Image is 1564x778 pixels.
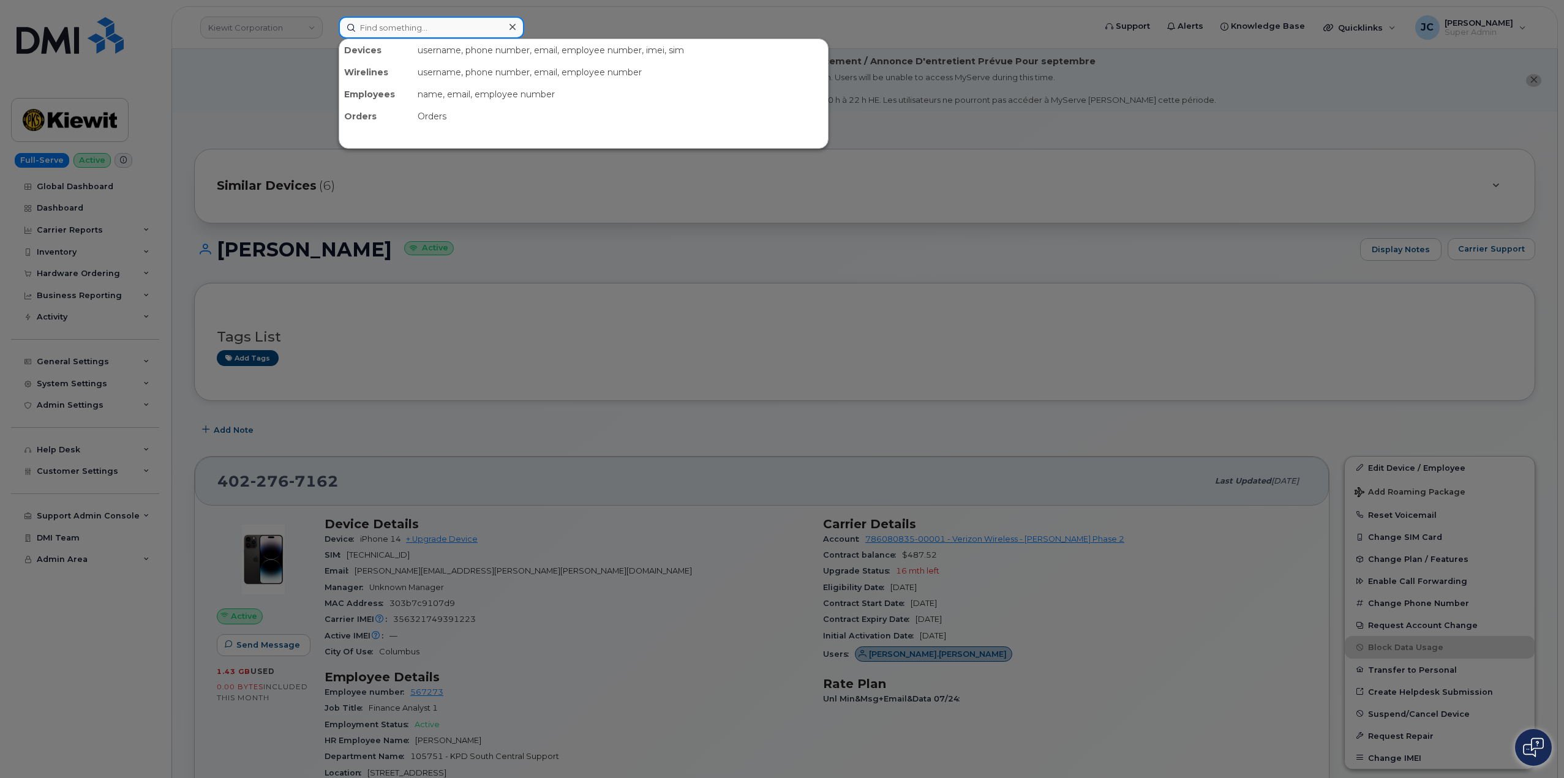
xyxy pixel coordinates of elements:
div: Orders [339,105,413,127]
div: Orders [413,105,828,127]
div: username, phone number, email, employee number [413,61,828,83]
div: Employees [339,83,413,105]
div: name, email, employee number [413,83,828,105]
div: username, phone number, email, employee number, imei, sim [413,39,828,61]
div: Wirelines [339,61,413,83]
img: Open chat [1523,738,1544,757]
div: Devices [339,39,413,61]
